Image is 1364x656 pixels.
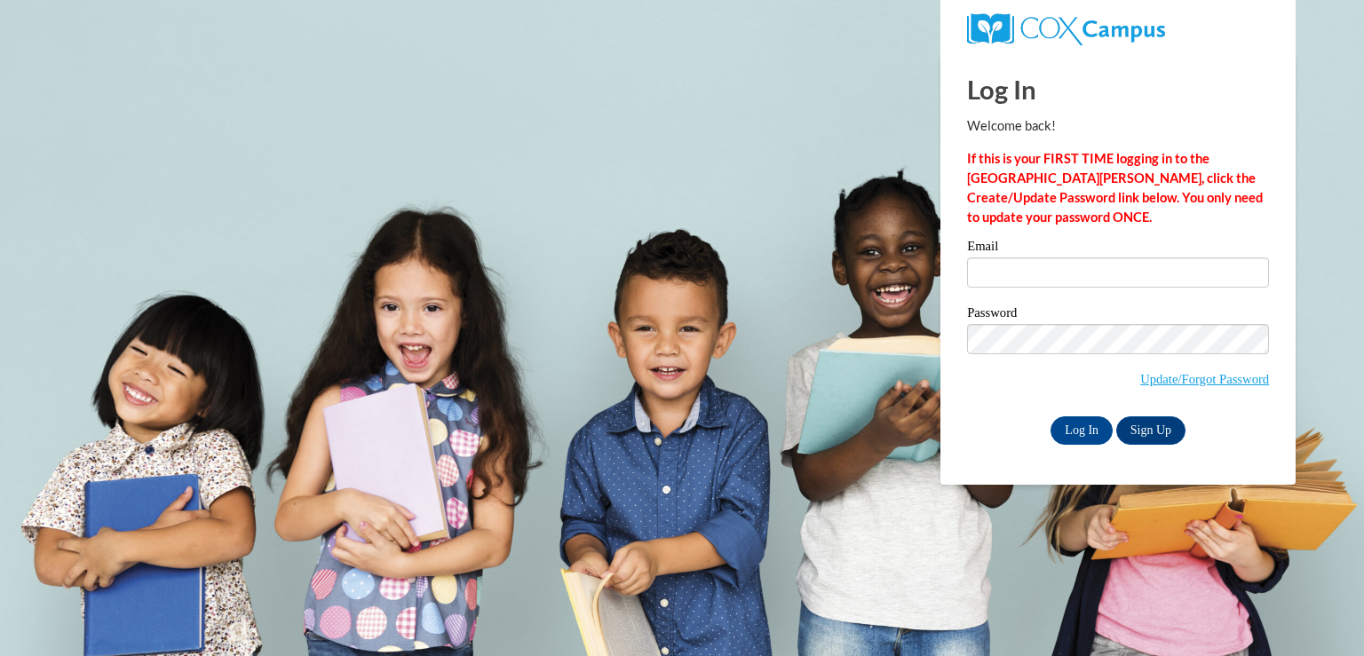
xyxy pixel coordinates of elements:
a: Update/Forgot Password [1140,372,1269,386]
img: COX Campus [967,13,1165,45]
h1: Log In [967,71,1269,107]
strong: If this is your FIRST TIME logging in to the [GEOGRAPHIC_DATA][PERSON_NAME], click the Create/Upd... [967,151,1263,225]
label: Password [967,306,1269,324]
a: Sign Up [1116,416,1186,445]
p: Welcome back! [967,116,1269,136]
label: Email [967,240,1269,257]
a: COX Campus [967,20,1165,36]
input: Log In [1051,416,1113,445]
